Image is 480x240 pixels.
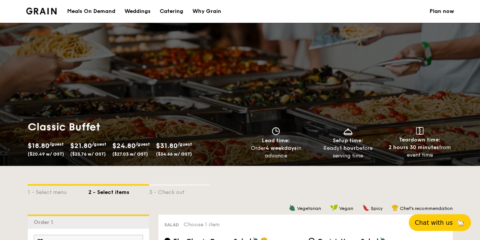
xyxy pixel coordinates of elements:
[330,204,338,211] img: icon-vegan.f8ff3823.svg
[392,204,398,211] img: icon-chef-hat.a58ddaea.svg
[315,145,381,160] div: Ready before serving time
[26,8,57,14] a: Logotype
[371,206,382,211] span: Spicy
[415,219,453,226] span: Chat with us
[184,221,220,228] span: Choose 1 item
[156,151,192,157] span: ($34.66 w/ GST)
[28,186,88,196] div: 1 - Select menu
[399,137,440,143] span: Teardown time:
[456,218,465,227] span: 🦙
[178,141,192,147] span: /guest
[362,204,369,211] img: icon-spicy.37a8142b.svg
[243,145,309,160] div: Order in advance
[262,137,290,144] span: Lead time:
[112,141,135,150] span: $24.80
[400,206,453,211] span: Chef's recommendation
[26,8,57,14] img: Grain
[28,151,64,157] span: ($20.49 w/ GST)
[149,186,210,196] div: 3 - Check out
[409,214,471,231] button: Chat with us🦙
[416,127,423,135] img: icon-teardown.65201eee.svg
[34,219,56,226] span: Order 1
[70,141,92,150] span: $21.80
[266,145,297,151] strong: 4 weekdays
[270,127,282,135] img: icon-clock.2db775ea.svg
[135,141,150,147] span: /guest
[164,222,179,227] span: Salad
[112,151,148,157] span: ($27.03 w/ GST)
[340,145,356,151] strong: 1 hour
[28,141,49,150] span: $18.80
[156,141,178,150] span: $31.80
[387,144,452,159] div: from event time
[389,144,439,151] strong: 2 hours 30 minutes
[49,141,64,147] span: /guest
[333,137,363,144] span: Setup time:
[342,127,354,135] img: icon-dish.430c3a2e.svg
[88,186,149,196] div: 2 - Select items
[70,151,106,157] span: ($23.76 w/ GST)
[339,206,353,211] span: Vegan
[92,141,106,147] span: /guest
[28,120,237,134] h1: Classic Buffet
[289,204,296,211] img: icon-vegetarian.fe4039eb.svg
[297,206,321,211] span: Vegetarian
